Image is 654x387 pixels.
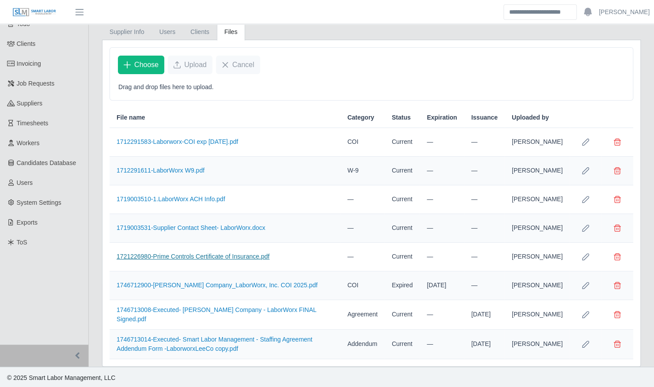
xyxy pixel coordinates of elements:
[340,271,385,300] td: COI
[420,157,464,185] td: —
[505,214,570,243] td: [PERSON_NAME]
[7,374,115,381] span: © 2025 Smart Labor Management, LLC
[503,4,577,20] input: Search
[134,60,159,70] span: Choose
[17,219,38,226] span: Exports
[340,300,385,330] td: Agreement
[117,306,316,323] a: 1746713008-Executed- [PERSON_NAME] Company - LaborWorx FINAL Signed.pdf
[420,271,464,300] td: [DATE]
[420,300,464,330] td: —
[117,167,204,174] a: 1712291611-LaborWorx W9.pdf
[340,243,385,271] td: —
[464,157,505,185] td: —
[609,162,626,180] button: Delete file
[505,128,570,157] td: [PERSON_NAME]
[464,330,505,359] td: [DATE]
[505,300,570,330] td: [PERSON_NAME]
[577,277,594,294] button: Row Edit
[385,330,420,359] td: Current
[599,8,650,17] a: [PERSON_NAME]
[427,113,457,122] span: Expiration
[505,330,570,359] td: [PERSON_NAME]
[17,179,33,186] span: Users
[505,271,570,300] td: [PERSON_NAME]
[12,8,57,17] img: SLM Logo
[505,157,570,185] td: [PERSON_NAME]
[471,113,498,122] span: Issuance
[117,224,265,231] a: 1719003531-Supplier Contact Sheet- LaborWorx.docx
[577,306,594,323] button: Row Edit
[577,248,594,266] button: Row Edit
[609,306,626,323] button: Delete file
[505,243,570,271] td: [PERSON_NAME]
[340,185,385,214] td: —
[348,113,374,122] span: Category
[17,199,61,206] span: System Settings
[340,128,385,157] td: COI
[17,139,40,147] span: Workers
[117,113,145,122] span: File name
[117,336,312,352] a: 1746713014-Executed- Smart Labor Management - Staffing Agreement Addendum Form -LaborworxLeeCo co...
[464,214,505,243] td: —
[464,128,505,157] td: —
[420,243,464,271] td: —
[577,191,594,208] button: Row Edit
[17,120,49,127] span: Timesheets
[464,185,505,214] td: —
[217,23,245,41] a: Files
[385,185,420,214] td: Current
[577,133,594,151] button: Row Edit
[577,162,594,180] button: Row Edit
[340,330,385,359] td: Addendum
[152,23,183,41] a: Users
[609,191,626,208] button: Delete file
[17,80,55,87] span: Job Requests
[184,60,207,70] span: Upload
[464,271,505,300] td: —
[512,113,549,122] span: Uploaded by
[609,133,626,151] button: Delete file
[117,195,225,203] a: 1719003510-1.LaborWorx ACH Info.pdf
[420,128,464,157] td: —
[232,60,254,70] span: Cancel
[117,138,238,145] a: 1712291583-Laborworx-COI exp [DATE].pdf
[464,300,505,330] td: [DATE]
[577,219,594,237] button: Row Edit
[577,335,594,353] button: Row Edit
[117,253,269,260] a: 1721226980-Prime Controls Certificate of Insurance.pdf
[117,282,318,289] a: 1746712900-[PERSON_NAME] Company_LaborWorx, Inc. COI 2025.pdf
[168,56,212,74] button: Upload
[385,243,420,271] td: Current
[118,56,164,74] button: Choose
[609,248,626,266] button: Delete file
[17,100,42,107] span: Suppliers
[17,239,27,246] span: ToS
[340,157,385,185] td: W-9
[385,271,420,300] td: Expired
[17,40,36,47] span: Clients
[340,214,385,243] td: —
[392,113,411,122] span: Status
[102,23,152,41] a: Supplier Info
[420,330,464,359] td: —
[505,185,570,214] td: [PERSON_NAME]
[420,214,464,243] td: —
[385,300,420,330] td: Current
[118,83,624,92] p: Drag and drop files here to upload.
[609,219,626,237] button: Delete file
[183,23,217,41] a: Clients
[17,159,76,166] span: Candidates Database
[385,157,420,185] td: Current
[216,56,260,74] button: Cancel
[609,335,626,353] button: Delete file
[385,214,420,243] td: Current
[464,243,505,271] td: —
[609,277,626,294] button: Delete file
[385,128,420,157] td: Current
[420,185,464,214] td: —
[17,60,41,67] span: Invoicing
